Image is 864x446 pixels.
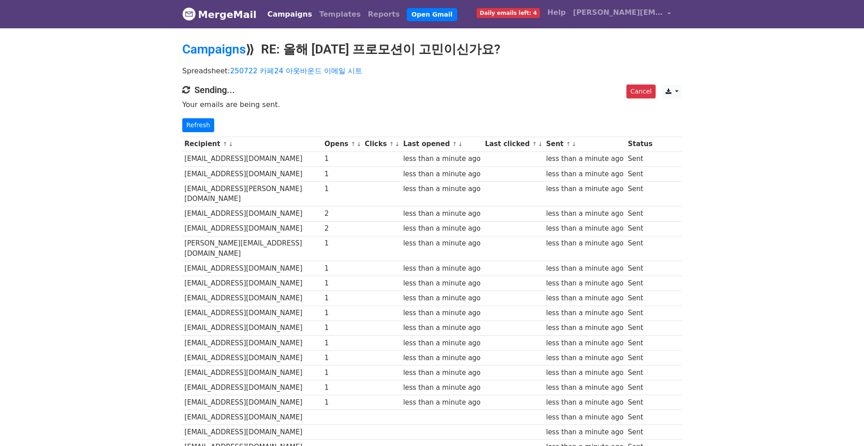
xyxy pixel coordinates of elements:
[324,209,360,219] div: 2
[324,223,360,234] div: 2
[546,223,623,234] div: less than a minute ago
[403,209,481,219] div: less than a minute ago
[546,412,623,423] div: less than a minute ago
[546,263,623,274] div: less than a minute ago
[546,169,623,179] div: less than a minute ago
[473,4,544,22] a: Daily emails left: 4
[458,141,463,147] a: ↓
[228,141,233,147] a: ↓
[625,166,654,181] td: Sent
[182,5,256,24] a: MergeMail
[625,380,654,395] td: Sent
[182,206,322,221] td: [EMAIL_ADDRESS][DOMAIN_NAME]
[324,184,360,194] div: 1
[182,100,682,109] p: Your emails are being sent.
[569,4,675,25] a: [PERSON_NAME][EMAIL_ADDRESS][DOMAIN_NAME]
[544,137,626,152] th: Sent
[477,8,540,18] span: Daily emails left: 4
[403,368,481,378] div: less than a minute ago
[182,335,322,350] td: [EMAIL_ADDRESS][DOMAIN_NAME]
[566,141,571,147] a: ↑
[389,141,394,147] a: ↑
[544,4,569,22] a: Help
[403,308,481,318] div: less than a minute ago
[546,184,623,194] div: less than a minute ago
[403,323,481,333] div: less than a minute ago
[182,66,682,76] p: Spreadsheet:
[625,365,654,380] td: Sent
[625,181,654,206] td: Sent
[182,236,322,261] td: [PERSON_NAME][EMAIL_ADDRESS][DOMAIN_NAME]
[182,410,322,425] td: [EMAIL_ADDRESS][DOMAIN_NAME]
[182,365,322,380] td: [EMAIL_ADDRESS][DOMAIN_NAME]
[182,276,322,291] td: [EMAIL_ADDRESS][DOMAIN_NAME]
[625,221,654,236] td: Sent
[324,338,360,348] div: 1
[182,395,322,410] td: [EMAIL_ADDRESS][DOMAIN_NAME]
[403,383,481,393] div: less than a minute ago
[322,137,363,152] th: Opens
[483,137,544,152] th: Last clicked
[324,383,360,393] div: 1
[182,425,322,440] td: [EMAIL_ADDRESS][DOMAIN_NAME]
[546,427,623,437] div: less than a minute ago
[538,141,543,147] a: ↓
[324,397,360,408] div: 1
[403,338,481,348] div: less than a minute ago
[625,350,654,365] td: Sent
[351,141,355,147] a: ↑
[625,291,654,306] td: Sent
[395,141,400,147] a: ↓
[625,206,654,221] td: Sent
[546,353,623,363] div: less than a minute ago
[546,238,623,249] div: less than a minute ago
[182,118,214,132] a: Refresh
[182,380,322,395] td: [EMAIL_ADDRESS][DOMAIN_NAME]
[546,154,623,164] div: less than a minute ago
[625,321,654,335] td: Sent
[403,293,481,303] div: less than a minute ago
[182,291,322,306] td: [EMAIL_ADDRESS][DOMAIN_NAME]
[182,7,196,21] img: MergeMail logo
[324,368,360,378] div: 1
[182,306,322,321] td: [EMAIL_ADDRESS][DOMAIN_NAME]
[546,278,623,289] div: less than a minute ago
[625,261,654,276] td: Sent
[363,137,401,152] th: Clicks
[403,154,481,164] div: less than a minute ago
[546,323,623,333] div: less than a minute ago
[625,137,654,152] th: Status
[403,169,481,179] div: less than a minute ago
[546,397,623,408] div: less than a minute ago
[324,154,360,164] div: 1
[182,261,322,276] td: [EMAIL_ADDRESS][DOMAIN_NAME]
[182,181,322,206] td: [EMAIL_ADDRESS][PERSON_NAME][DOMAIN_NAME]
[403,184,481,194] div: less than a minute ago
[324,278,360,289] div: 1
[625,236,654,261] td: Sent
[324,263,360,274] div: 1
[182,321,322,335] td: [EMAIL_ADDRESS][DOMAIN_NAME]
[182,42,682,57] h2: ⟫ RE: 올해 [DATE] 프로모션이 고민이신가요?
[407,8,457,21] a: Open Gmail
[324,169,360,179] div: 1
[403,353,481,363] div: less than a minute ago
[625,152,654,166] td: Sent
[324,323,360,333] div: 1
[625,335,654,350] td: Sent
[625,395,654,410] td: Sent
[182,166,322,181] td: [EMAIL_ADDRESS][DOMAIN_NAME]
[532,141,537,147] a: ↑
[356,141,361,147] a: ↓
[625,276,654,291] td: Sent
[230,67,362,75] a: 250722 카페24 아웃바운드 이메일 시트
[571,141,576,147] a: ↓
[403,278,481,289] div: less than a minute ago
[403,223,481,234] div: less than a minute ago
[546,293,623,303] div: less than a minute ago
[546,308,623,318] div: less than a minute ago
[223,141,228,147] a: ↑
[182,85,682,95] h4: Sending...
[403,397,481,408] div: less than a minute ago
[625,410,654,425] td: Sent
